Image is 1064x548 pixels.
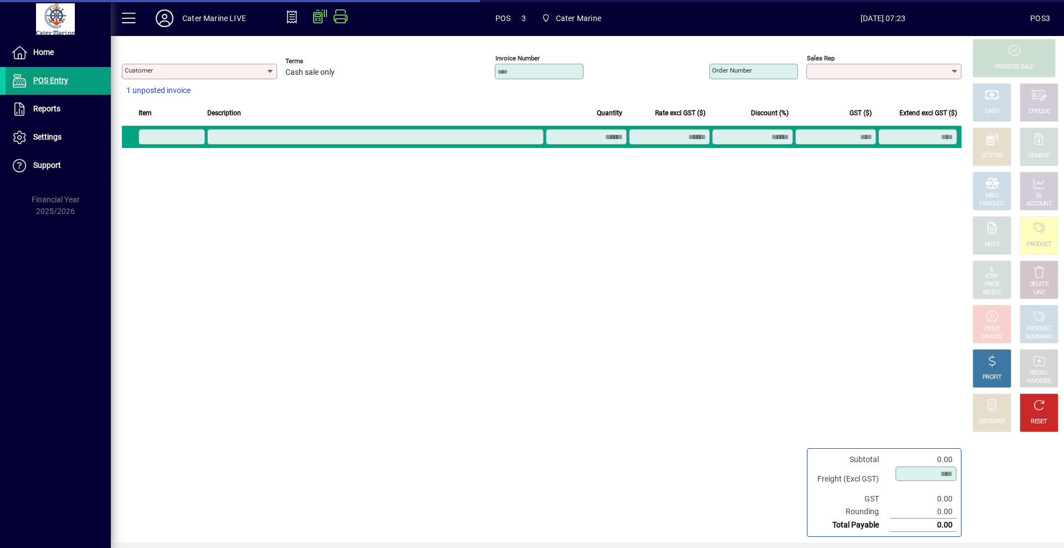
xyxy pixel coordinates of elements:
[985,240,999,249] div: NOTE
[751,107,789,119] span: Discount (%)
[812,466,890,493] td: Freight (Excl GST)
[1031,418,1047,426] div: RESET
[33,161,61,170] span: Support
[1030,9,1050,27] div: POS3
[985,325,999,333] div: HOLD
[537,8,606,28] span: Cater Marine
[981,333,1002,341] div: INVOICE
[285,58,352,65] span: Terms
[6,152,111,180] a: Support
[33,76,68,85] span: POS Entry
[521,9,526,27] span: 3
[850,107,872,119] span: GST ($)
[1036,192,1043,200] div: GL
[812,493,890,505] td: GST
[147,8,182,28] button: Profile
[556,9,601,27] span: Cater Marine
[979,200,1004,208] div: PRODUCT
[890,519,956,532] td: 0.00
[812,453,890,466] td: Subtotal
[890,505,956,519] td: 0.00
[712,66,752,74] mat-label: Order number
[285,68,335,77] span: Cash sale only
[983,373,1001,382] div: PROFIT
[597,107,622,119] span: Quantity
[1026,325,1051,333] div: PRODUCT
[1029,107,1050,116] div: CHEQUE
[1034,289,1045,297] div: LINE
[736,9,1030,27] span: [DATE] 07:23
[125,66,153,74] mat-label: Customer
[899,107,957,119] span: Extend excl GST ($)
[1030,369,1049,377] div: RECALL
[890,493,956,505] td: 0.00
[1025,333,1053,341] div: SUMMARY
[122,81,195,101] button: 1 unposted invoice
[495,9,511,27] span: POS
[1027,377,1051,386] div: INVOICES
[6,95,111,123] a: Reports
[807,54,835,62] mat-label: Sales rep
[890,453,956,466] td: 0.00
[207,107,241,119] span: Description
[983,289,1002,297] div: SELECT
[139,107,152,119] span: Item
[182,9,246,27] div: Cater Marine LIVE
[1029,152,1050,160] div: CHARGE
[982,152,1002,160] div: EFTPOS
[33,132,62,141] span: Settings
[812,519,890,532] td: Total Payable
[985,280,1000,289] div: PRICE
[985,192,999,200] div: MISC
[6,124,111,151] a: Settings
[1030,280,1048,289] div: DELETE
[1026,240,1051,249] div: PRODUCT
[33,104,60,113] span: Reports
[979,418,1005,426] div: DISCOUNT
[1026,200,1052,208] div: ACCOUNT
[812,505,890,519] td: Rounding
[33,48,54,57] span: Home
[126,85,191,96] span: 1 unposted invoice
[995,63,1034,71] div: PROCESS SALE
[495,54,540,62] mat-label: Invoice number
[985,107,999,116] div: CASH
[6,39,111,66] a: Home
[655,107,705,119] span: Rate excl GST ($)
